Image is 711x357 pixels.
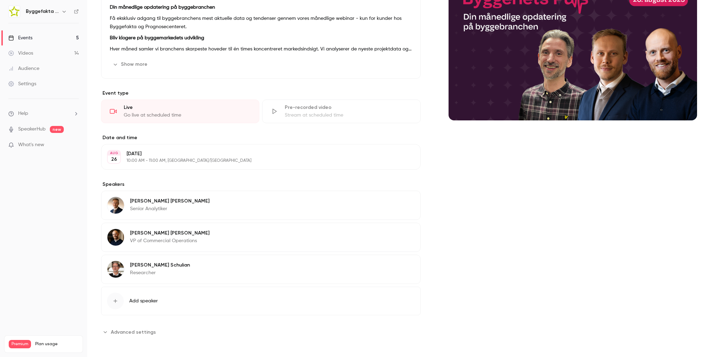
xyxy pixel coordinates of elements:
p: VP of Commercial Operations [130,237,209,244]
img: Byggefakta | Powered by Hubexo [9,6,20,17]
p: 26 [111,156,117,163]
p: Event type [101,90,421,97]
img: Rasmus Schulian [107,261,124,278]
p: 10:00 AM - 11:00 AM, [GEOGRAPHIC_DATA]/[GEOGRAPHIC_DATA] [127,158,384,164]
div: Audience [8,65,39,72]
span: Advanced settings [111,328,156,336]
p: Få eksklusiv adgang til byggebranchens mest aktuelle data og tendenser gennem vores månedlige web... [110,14,412,31]
h6: Byggefakta | Powered by Hubexo [26,8,59,15]
div: Thomas Simonsen[PERSON_NAME] [PERSON_NAME]VP of Commercial Operations [101,223,421,252]
img: Lasse Lundqvist [107,197,124,214]
div: Go live at scheduled time [124,112,251,119]
div: Lasse Lundqvist[PERSON_NAME] [PERSON_NAME]Senior Analytiker [101,191,421,220]
label: Speakers [101,181,421,188]
p: [PERSON_NAME] [PERSON_NAME] [130,198,209,205]
li: help-dropdown-opener [8,110,79,117]
p: [PERSON_NAME] [PERSON_NAME] [130,230,209,237]
span: new [50,126,64,133]
p: Researcher [130,269,190,276]
a: SpeakerHub [18,126,46,133]
label: Date and time [101,134,421,141]
button: Add speaker [101,287,421,315]
div: AUG [108,151,120,156]
span: What's new [18,141,44,149]
span: Help [18,110,28,117]
span: Premium [9,340,31,348]
strong: Bliv klogere på byggemarkedets udvikling [110,35,204,40]
div: Pre-recorded videoStream at scheduled time [262,100,420,123]
iframe: Noticeable Trigger [70,142,79,148]
div: LiveGo live at scheduled time [101,100,259,123]
div: Rasmus Schulian[PERSON_NAME] SchulianResearcher [101,255,421,284]
img: Thomas Simonsen [107,229,124,246]
span: Add speaker [129,297,158,304]
div: Stream at scheduled time [285,112,412,119]
button: Advanced settings [101,326,160,338]
strong: Din månedlige opdatering på byggebranchen [110,5,215,10]
div: Events [8,34,32,41]
p: [PERSON_NAME] Schulian [130,262,190,269]
span: Plan usage [35,341,78,347]
p: [DATE] [127,150,384,157]
button: Show more [110,59,152,70]
p: Hver måned samler vi branchens skarpeste hoveder til én times koncentreret markedsindsigt. Vi ana... [110,45,412,53]
section: Advanced settings [101,326,421,338]
div: Videos [8,50,33,57]
div: Live [124,104,251,111]
p: Senior Analytiker [130,205,209,212]
div: Settings [8,80,36,87]
div: Pre-recorded video [285,104,412,111]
